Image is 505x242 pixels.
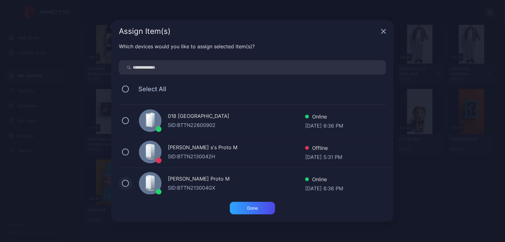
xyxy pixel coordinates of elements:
[168,153,305,160] div: SID: BTTN2130042H
[119,28,379,35] div: Assign Item(s)
[305,113,343,122] div: Online
[305,185,343,191] div: [DATE] 6:36 PM
[168,121,305,129] div: SID: BTTN22600902
[247,206,258,211] div: Done
[305,176,343,185] div: Online
[305,122,343,128] div: [DATE] 6:36 PM
[305,153,342,160] div: [DATE] 5:31 PM
[230,202,275,214] button: Done
[168,175,305,184] div: [PERSON_NAME] Proto M
[168,112,305,121] div: 018 [GEOGRAPHIC_DATA]
[132,85,166,93] span: Select All
[119,43,386,50] div: Which devices would you like to assign selected item(s)?
[168,184,305,192] div: SID: BTTN213004GX
[168,144,305,153] div: [PERSON_NAME] s's Proto M
[305,144,342,153] div: Offline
